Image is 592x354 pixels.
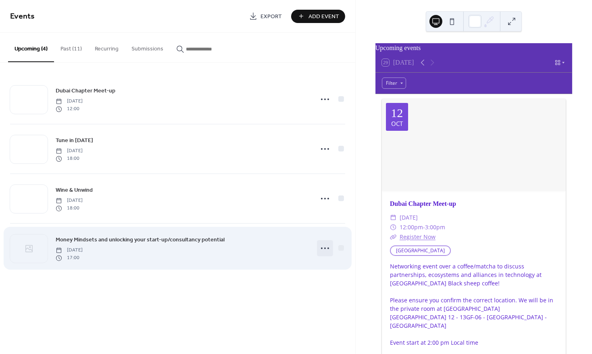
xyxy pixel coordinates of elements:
span: Tune in [DATE] [56,137,93,145]
div: Networking event over a coffee/matcha to discuss partnerships, ecosystems and alliances in techno... [382,262,566,347]
a: Register Now [400,233,436,241]
span: [DATE] [56,148,83,155]
div: ​ [390,222,396,232]
a: Wine & Unwind [56,186,93,195]
span: Add Event [309,13,339,21]
span: 12:00 [56,105,83,113]
button: Submissions [125,33,170,61]
button: Add Event [291,10,345,23]
a: Export [243,10,288,23]
a: Dubai Chapter Meet-up [56,86,115,96]
span: Money Mindsets and unlocking your start-up/consultancy potential [56,236,225,245]
span: - [423,222,425,232]
div: ​ [390,232,396,242]
span: 3:00pm [425,222,445,232]
span: Events [10,9,35,25]
div: Oct [391,121,403,127]
span: [DATE] [56,98,83,105]
button: Past (11) [54,33,88,61]
a: Dubai Chapter Meet-up [390,200,456,207]
span: Dubai Chapter Meet-up [56,87,115,96]
span: 12:00pm [400,222,423,232]
a: Money Mindsets and unlocking your start-up/consultancy potential [56,235,225,245]
span: 17:00 [56,254,83,262]
span: 18:00 [56,155,83,162]
span: [DATE] [400,213,418,222]
div: 12 [391,107,403,119]
a: Tune in [DATE] [56,136,93,145]
span: [DATE] [56,197,83,205]
span: Export [261,13,282,21]
span: 18:00 [56,205,83,212]
button: Upcoming (4) [8,33,54,62]
div: Upcoming events [375,43,572,53]
span: [DATE] [56,247,83,254]
div: ​ [390,213,396,222]
button: Recurring [88,33,125,61]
